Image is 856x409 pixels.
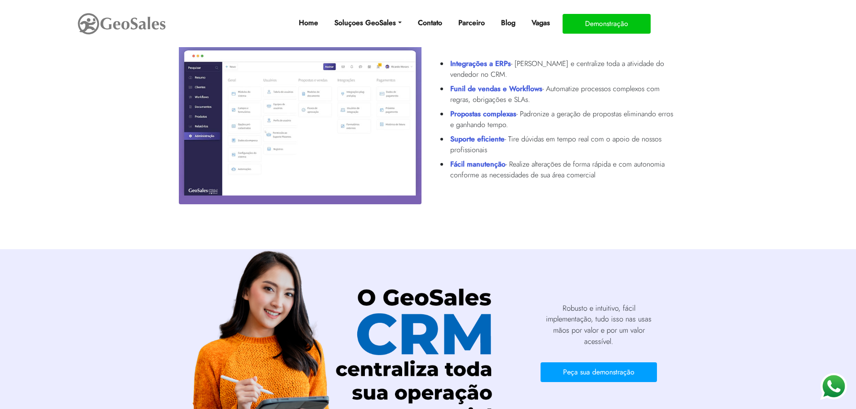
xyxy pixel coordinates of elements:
a: Parceiro [455,14,488,32]
a: Contato [414,14,446,32]
li: - Tire dúvidas em tempo real com o apoio de nossos profissionais [448,132,676,157]
spam: Propostas complexas [450,109,516,119]
a: Home [295,14,322,32]
li: - Padronize a geração de propostas eliminando erros e ganhando tempo. [448,107,676,132]
a: Vagas [528,14,554,32]
spam: Suporte eficiente [450,134,505,144]
spam: Funil de vendas e Workflows [450,84,542,94]
spam: Fácil manutenção [450,159,506,169]
spam: Integrações a ERPs [450,58,511,69]
img: WhatsApp [819,372,848,401]
button: Peça sua demonstração [541,362,657,382]
li: - Realize alterações de forma rápida e com autonomia conforme as necessidades de sua área comercial [448,157,676,182]
img: GeoSales [77,11,167,36]
a: Peça sua demonstração [541,369,657,377]
a: Blog [497,14,519,32]
li: - [PERSON_NAME] e centralize toda a atividade do vendedor no CRM. [448,57,676,82]
img: Inteligência Comercial [179,43,421,204]
li: - Automatize processos complexos com regras, obrigações e SLAs. [448,82,676,107]
button: Demonstração [563,14,651,34]
a: Soluçoes GeoSales [331,14,405,32]
p: Robusto e intuitivo, fácil implementação, tudo isso nas usas mãos por valor e por um valor acessí... [539,303,659,347]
